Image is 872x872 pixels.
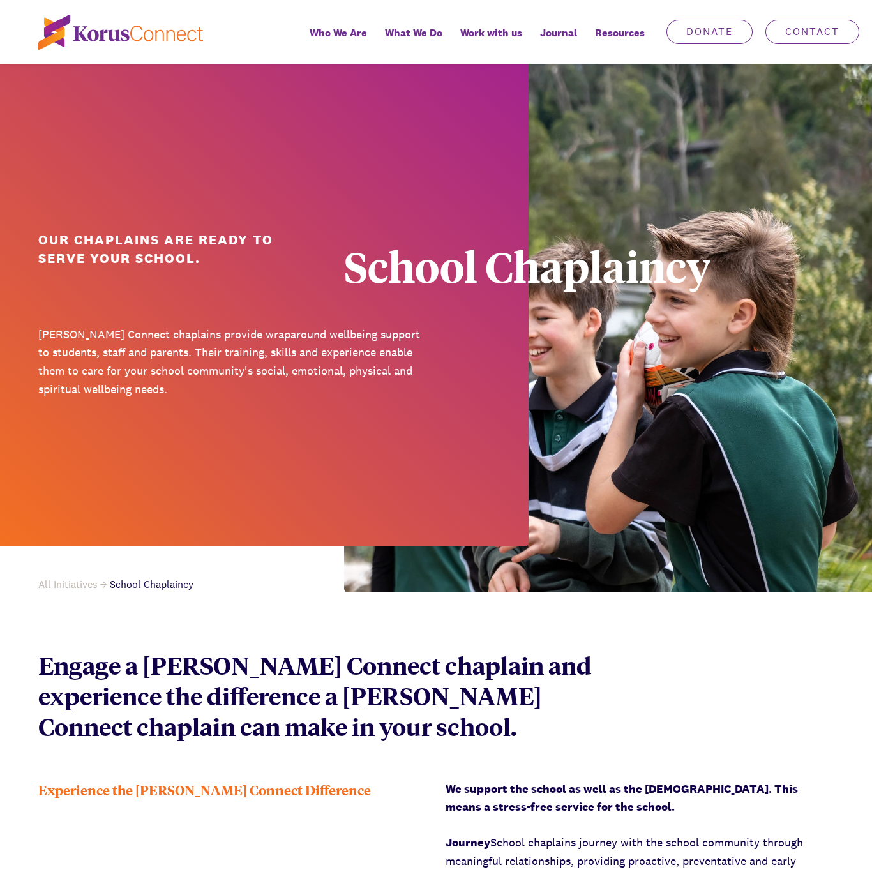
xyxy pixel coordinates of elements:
[531,18,586,64] a: Journal
[765,20,859,44] a: Contact
[385,24,442,42] span: What We Do
[451,18,531,64] a: Work with us
[586,18,654,64] div: Resources
[38,15,203,50] img: korus-connect%2Fc5177985-88d5-491d-9cd7-4a1febad1357_logo.svg
[38,650,630,742] p: Engage a [PERSON_NAME] Connect chaplain and experience the difference a [PERSON_NAME] Connect cha...
[376,18,451,64] a: What We Do
[446,835,490,850] strong: Journey
[666,20,753,44] a: Donate
[460,24,522,42] span: Work with us
[344,245,732,287] div: School Chaplaincy
[38,230,325,268] h1: Our chaplains are ready to serve your school.
[301,18,376,64] a: Who We Are
[38,578,110,591] a: All Initiatives
[310,24,367,42] span: Who We Are
[38,326,426,399] p: [PERSON_NAME] Connect chaplains provide wraparound wellbeing support to students, staff and paren...
[110,578,193,591] span: School Chaplaincy
[446,781,798,815] strong: We support the school as well as the [DEMOGRAPHIC_DATA]. This means a stress-free service for the...
[540,24,577,42] span: Journal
